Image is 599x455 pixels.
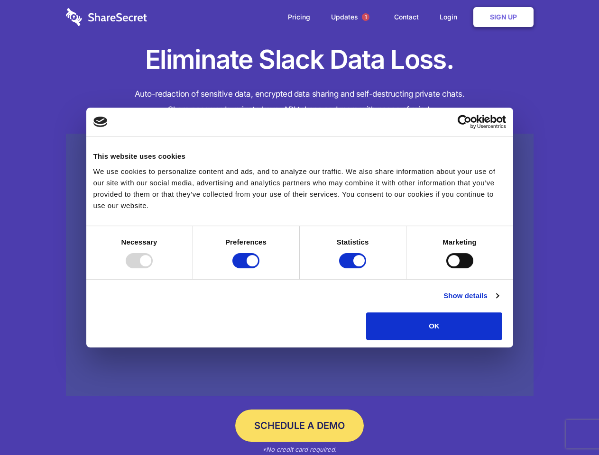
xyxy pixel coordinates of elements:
a: Wistia video thumbnail [66,134,534,397]
a: Pricing [278,2,320,32]
em: *No credit card required. [262,446,337,453]
h4: Auto-redaction of sensitive data, encrypted data sharing and self-destructing private chats. Shar... [66,86,534,118]
a: Schedule a Demo [235,409,364,442]
button: OK [366,312,502,340]
strong: Marketing [442,238,477,246]
a: Sign Up [473,7,534,27]
strong: Preferences [225,238,267,246]
div: We use cookies to personalize content and ads, and to analyze our traffic. We also share informat... [93,166,506,211]
strong: Statistics [337,238,369,246]
span: 1 [362,13,369,21]
a: Contact [385,2,428,32]
a: Login [430,2,471,32]
h1: Eliminate Slack Data Loss. [66,43,534,77]
img: logo-wordmark-white-trans-d4663122ce5f474addd5e946df7df03e33cb6a1c49d2221995e7729f52c070b2.svg [66,8,147,26]
strong: Necessary [121,238,157,246]
a: Show details [443,290,498,301]
div: This website uses cookies [93,151,506,162]
a: Usercentrics Cookiebot - opens in a new window [423,115,506,129]
img: logo [93,117,108,127]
